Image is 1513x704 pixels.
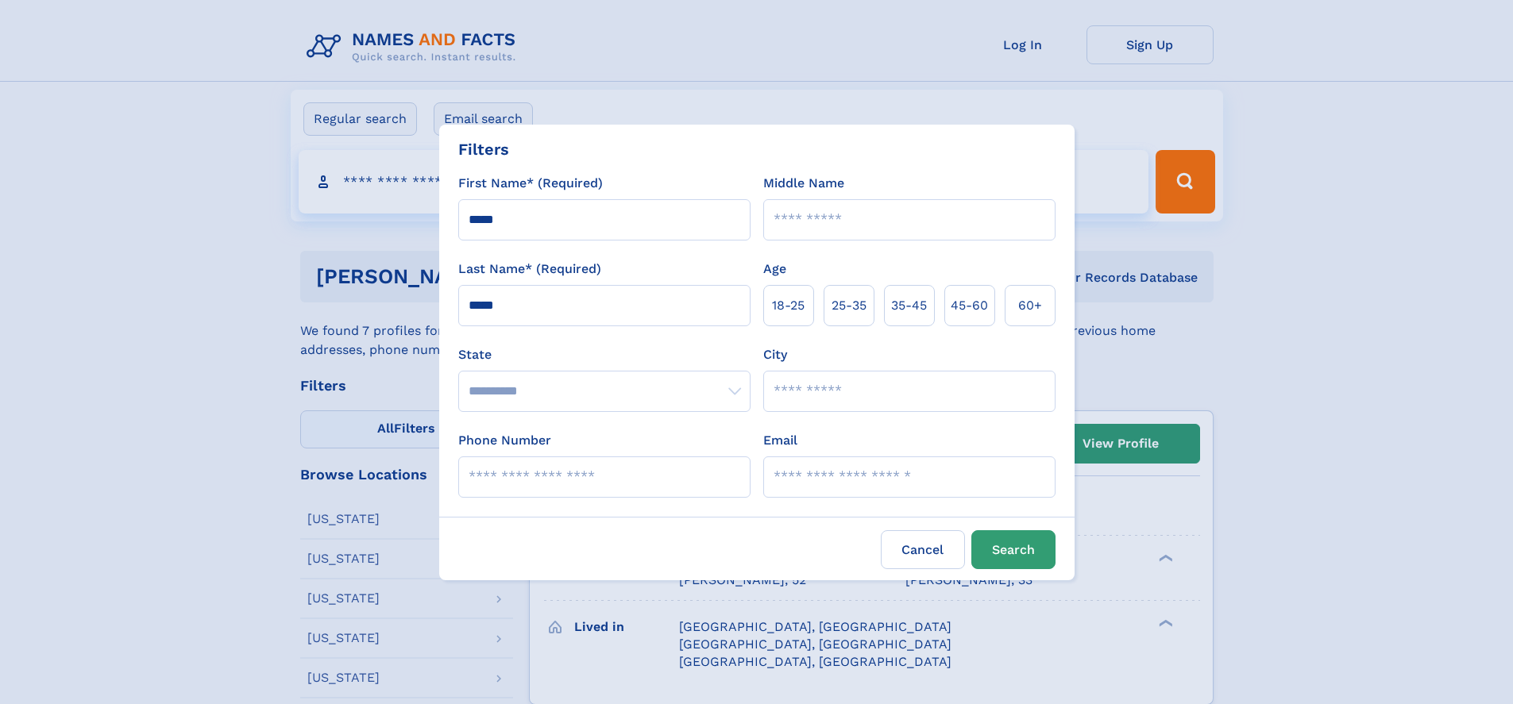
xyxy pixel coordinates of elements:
label: City [763,345,787,364]
span: 35‑45 [891,296,927,315]
label: Email [763,431,797,450]
span: 25‑35 [832,296,867,315]
label: First Name* (Required) [458,174,603,193]
label: Age [763,260,786,279]
label: Phone Number [458,431,551,450]
button: Search [971,530,1056,569]
span: 45‑60 [951,296,988,315]
label: Middle Name [763,174,844,193]
label: Cancel [881,530,965,569]
div: Filters [458,137,509,161]
label: State [458,345,751,364]
span: 60+ [1018,296,1042,315]
label: Last Name* (Required) [458,260,601,279]
span: 18‑25 [772,296,805,315]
